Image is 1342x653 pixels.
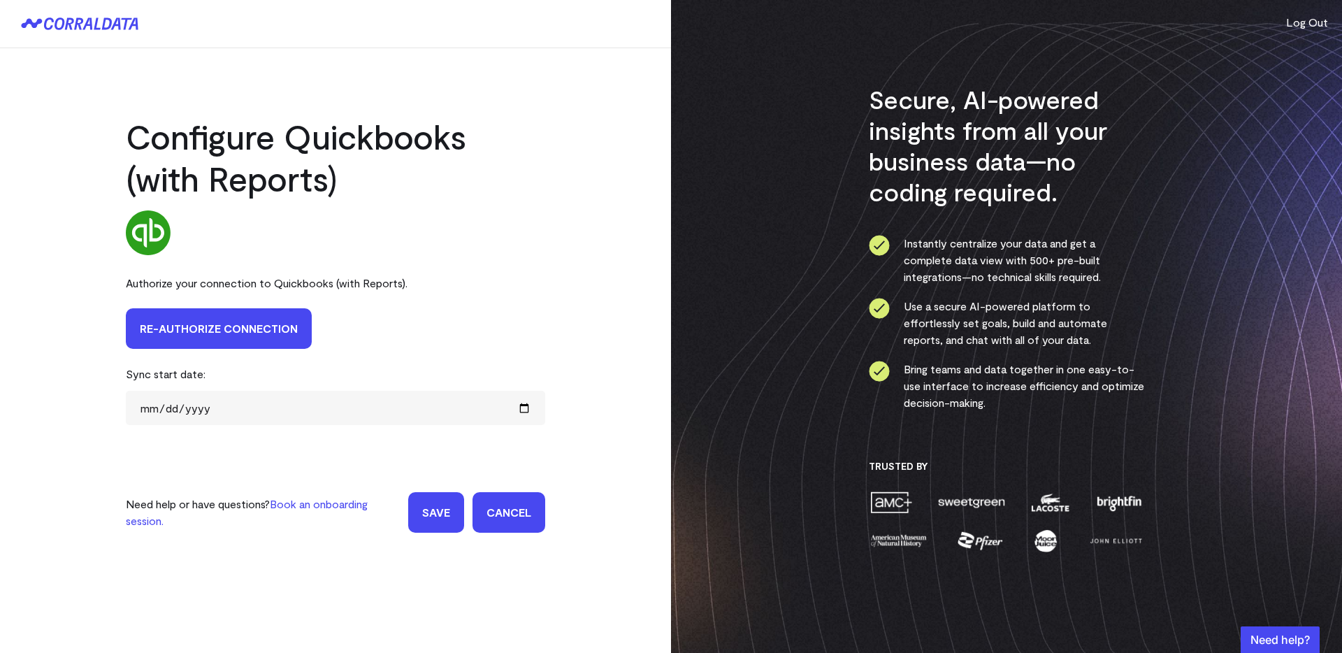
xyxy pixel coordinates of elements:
[126,357,545,391] div: Sync start date:
[937,490,1006,515] img: sweetgreen-1d1fb32c.png
[1088,529,1144,553] img: john-elliott-25751c40.png
[126,266,545,300] div: Authorize your connection to Quickbooks (with Reports).
[869,361,1145,411] li: Bring teams and data together in one easy-to-use interface to increase efficiency and optimize de...
[472,492,545,533] a: Cancel
[869,84,1145,207] h3: Secure, AI-powered insights from all your business data—no coding required.
[126,308,312,349] a: Re-authorize Connection
[869,298,1145,348] li: Use a secure AI-powered platform to effortlessly set goals, build and automate reports, and chat ...
[126,496,400,529] p: Need help or have questions?
[869,298,890,319] img: ico-check-circle-4b19435c.svg
[869,460,1145,473] h3: Trusted By
[126,210,171,255] img: quickbooks-67797952.svg
[1286,14,1328,31] button: Log Out
[1030,490,1071,515] img: lacoste-7a6b0538.png
[956,529,1004,553] img: pfizer-e137f5fc.png
[869,529,929,553] img: amnh-5afada46.png
[869,361,890,382] img: ico-check-circle-4b19435c.svg
[408,492,464,533] input: Save
[126,115,545,199] h2: Configure Quickbooks (with Reports)
[869,490,914,515] img: amc-0b11a8f1.png
[869,235,890,256] img: ico-check-circle-4b19435c.svg
[869,235,1145,285] li: Instantly centralize your data and get a complete data view with 500+ pre-built integrations—no t...
[1032,529,1060,553] img: moon-juice-c312e729.png
[1094,490,1144,515] img: brightfin-a251e171.png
